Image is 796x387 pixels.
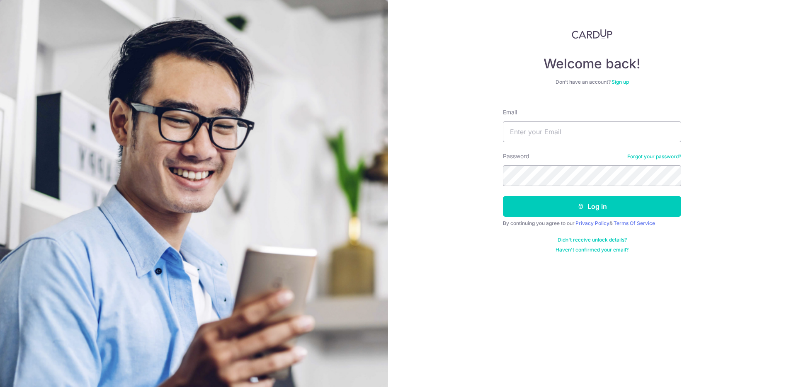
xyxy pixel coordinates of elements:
[503,196,681,217] button: Log in
[575,220,609,226] a: Privacy Policy
[503,152,529,160] label: Password
[572,29,612,39] img: CardUp Logo
[503,108,517,116] label: Email
[503,79,681,85] div: Don’t have an account?
[627,153,681,160] a: Forgot your password?
[558,237,627,243] a: Didn't receive unlock details?
[503,56,681,72] h4: Welcome back!
[556,247,629,253] a: Haven't confirmed your email?
[614,220,655,226] a: Terms Of Service
[503,220,681,227] div: By continuing you agree to our &
[503,121,681,142] input: Enter your Email
[612,79,629,85] a: Sign up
